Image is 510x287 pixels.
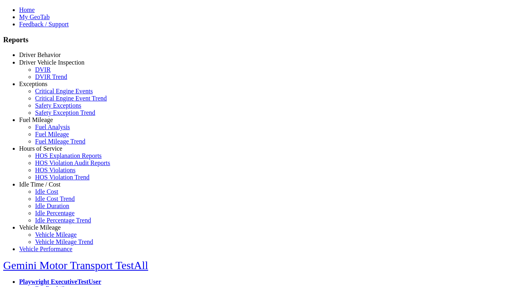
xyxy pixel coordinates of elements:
[19,59,84,66] a: Driver Vehicle Inspection
[35,138,85,145] a: Fuel Mileage Trend
[19,145,62,152] a: Hours of Service
[19,224,61,231] a: Vehicle Mileage
[35,152,102,159] a: HOS Explanation Reports
[19,51,61,58] a: Driver Behavior
[19,116,53,123] a: Fuel Mileage
[35,131,69,138] a: Fuel Mileage
[19,278,101,285] a: Playwright ExecutiveTestUser
[35,73,67,80] a: DVIR Trend
[35,124,70,130] a: Fuel Analysis
[35,66,51,73] a: DVIR
[19,181,61,188] a: Idle Time / Cost
[19,246,73,252] a: Vehicle Performance
[35,188,58,195] a: Idle Cost
[35,159,110,166] a: HOS Violation Audit Reports
[35,210,75,216] a: Idle Percentage
[35,195,75,202] a: Idle Cost Trend
[35,88,93,94] a: Critical Engine Events
[35,217,91,224] a: Idle Percentage Trend
[35,238,93,245] a: Vehicle Mileage Trend
[35,109,95,116] a: Safety Exception Trend
[3,259,148,271] a: Gemini Motor Transport TestAll
[19,81,47,87] a: Exceptions
[19,21,69,28] a: Feedback / Support
[19,6,35,13] a: Home
[35,174,90,181] a: HOS Violation Trend
[35,95,107,102] a: Critical Engine Event Trend
[35,202,69,209] a: Idle Duration
[19,14,50,20] a: My GeoTab
[35,102,81,109] a: Safety Exceptions
[35,167,75,173] a: HOS Violations
[3,35,507,44] h3: Reports
[35,231,76,238] a: Vehicle Mileage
